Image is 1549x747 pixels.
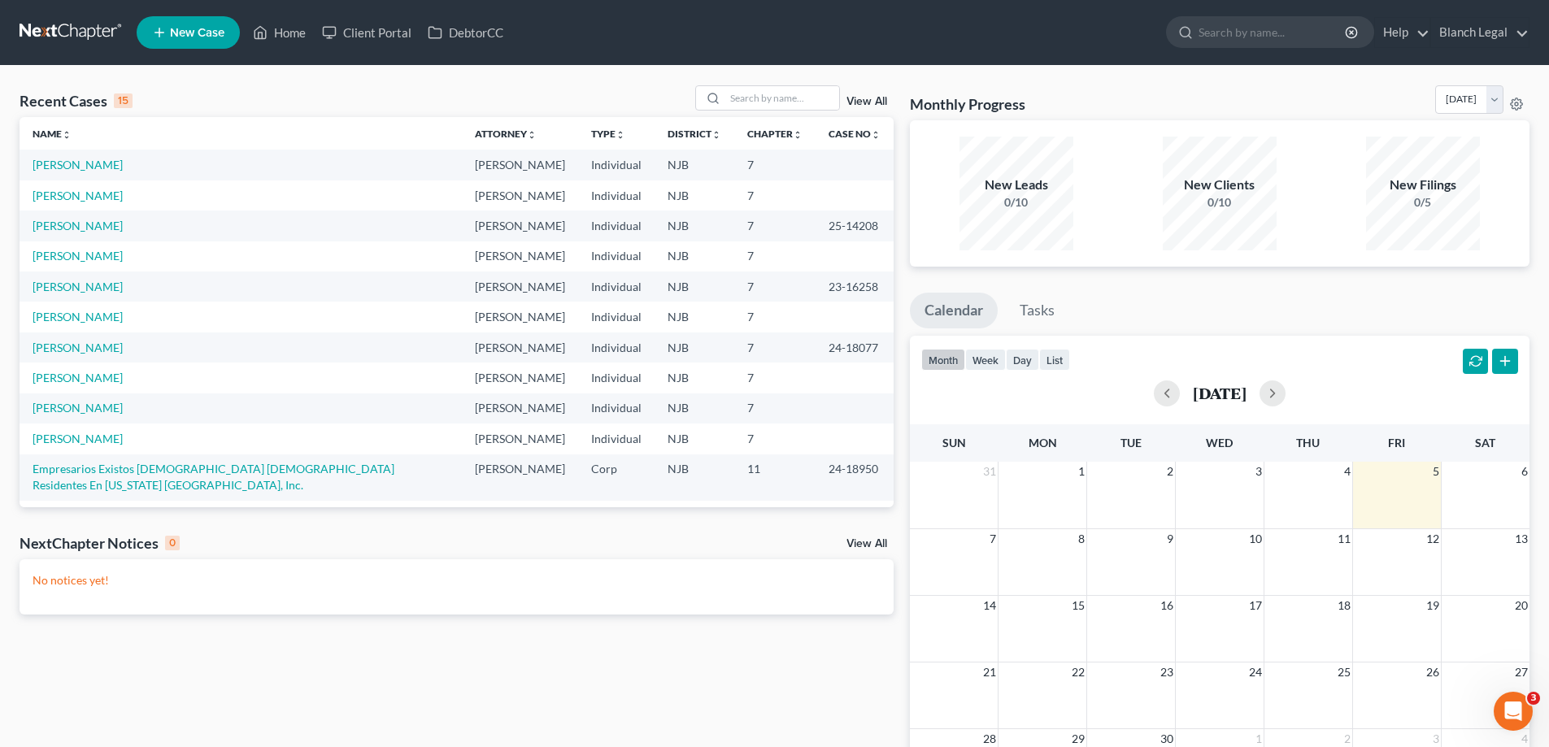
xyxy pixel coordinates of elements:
td: 7 [734,363,816,393]
a: [PERSON_NAME] [33,401,123,415]
span: 10 [1247,529,1264,549]
td: Individual [578,180,655,211]
a: Attorneyunfold_more [475,128,537,140]
span: 25 [1336,662,1352,682]
h2: [DATE] [1193,384,1247,402]
td: NJB [655,180,734,211]
td: Individual [578,271,655,302]
a: Case Nounfold_more [829,128,881,140]
span: 19 [1425,596,1441,615]
span: 16 [1159,596,1175,615]
td: NJB [655,501,734,531]
span: 15 [1070,596,1086,615]
a: [PERSON_NAME] [33,280,123,293]
span: New Case [170,27,224,39]
span: 20 [1513,596,1529,615]
p: No notices yet! [33,572,881,588]
td: [PERSON_NAME] [462,393,578,423]
div: New Filings [1366,176,1480,194]
td: NJB [655,393,734,423]
div: New Clients [1163,176,1277,194]
div: 0 [165,536,180,550]
iframe: Intercom live chat [1494,692,1533,731]
td: [PERSON_NAME] [462,180,578,211]
a: [PERSON_NAME] [33,341,123,354]
td: [PERSON_NAME] [462,332,578,363]
td: [PERSON_NAME] [462,241,578,271]
span: 24 [1247,662,1264,682]
span: Sun [942,436,966,450]
td: 7 [734,180,816,211]
span: 2 [1165,462,1175,481]
td: NJB [655,271,734,302]
button: week [965,349,1006,371]
td: 7 [734,150,816,180]
td: 7 [734,393,816,423]
span: 14 [981,596,998,615]
span: 6 [1520,462,1529,481]
span: 31 [981,462,998,481]
i: unfold_more [616,130,625,140]
span: 9 [1165,529,1175,549]
td: 25-14208 [816,211,894,241]
span: 23 [1159,662,1175,682]
span: 4 [1342,462,1352,481]
td: NJB [655,454,734,501]
td: Individual [578,423,655,454]
input: Search by name... [1199,17,1347,47]
span: 11 [1336,529,1352,549]
h3: Monthly Progress [910,94,1025,114]
a: Calendar [910,293,998,328]
td: Individual [578,150,655,180]
div: Recent Cases [20,91,133,111]
span: 8 [1077,529,1086,549]
td: 24-17847 [816,501,894,531]
td: 24-18077 [816,332,894,363]
td: [PERSON_NAME] [462,271,578,302]
button: day [1006,349,1039,371]
span: 18 [1336,596,1352,615]
td: [PERSON_NAME] [462,501,578,531]
a: Chapterunfold_more [747,128,803,140]
span: 5 [1431,462,1441,481]
td: NJB [655,332,734,363]
td: 23-16258 [816,271,894,302]
input: Search by name... [725,86,839,110]
a: [PERSON_NAME] [33,189,123,202]
span: Fri [1388,436,1405,450]
i: unfold_more [62,130,72,140]
span: 7 [988,529,998,549]
td: 24-18950 [816,454,894,501]
td: 7 [734,241,816,271]
a: [PERSON_NAME] [33,371,123,384]
td: 7 [734,271,816,302]
span: 3 [1254,462,1264,481]
td: NJB [655,150,734,180]
a: Home [245,18,314,47]
td: [PERSON_NAME] [462,150,578,180]
td: Individual [578,393,655,423]
a: View All [846,96,887,107]
span: 13 [1513,529,1529,549]
span: 17 [1247,596,1264,615]
td: 7 [734,211,816,241]
td: Individual [578,302,655,332]
td: 11 [734,454,816,501]
button: month [921,349,965,371]
span: 12 [1425,529,1441,549]
a: Help [1375,18,1429,47]
div: 0/5 [1366,194,1480,211]
a: [PERSON_NAME] [33,432,123,445]
span: Sat [1475,436,1495,450]
span: 1 [1077,462,1086,481]
button: list [1039,349,1070,371]
a: [PERSON_NAME] [33,219,123,232]
div: 0/10 [959,194,1073,211]
a: Client Portal [314,18,420,47]
td: [PERSON_NAME] [462,423,578,454]
span: Thu [1296,436,1320,450]
a: Nameunfold_more [33,128,72,140]
td: 7 [734,332,816,363]
td: NJB [655,211,734,241]
span: 27 [1513,662,1529,682]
